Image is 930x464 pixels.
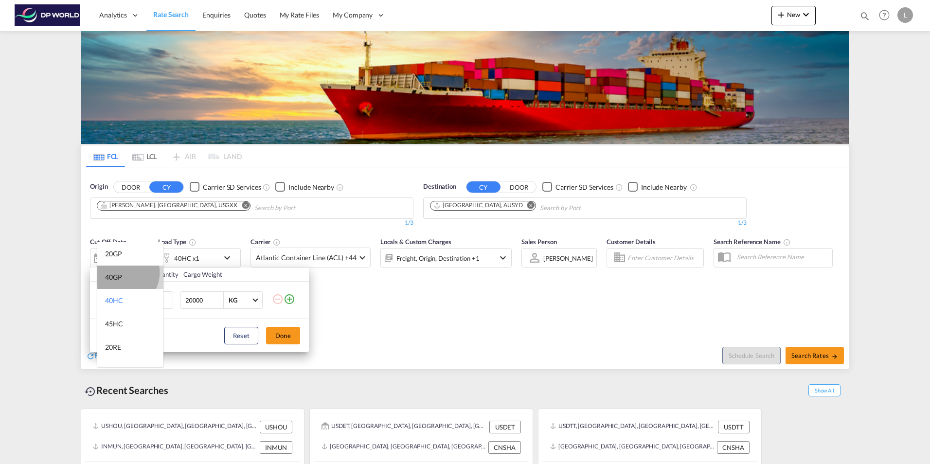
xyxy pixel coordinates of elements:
div: 40HC [105,296,123,305]
div: 20RE [105,342,121,352]
div: 40GP [105,272,122,282]
div: 40RE [105,366,121,375]
div: 45HC [105,319,123,329]
div: 20GP [105,249,122,259]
